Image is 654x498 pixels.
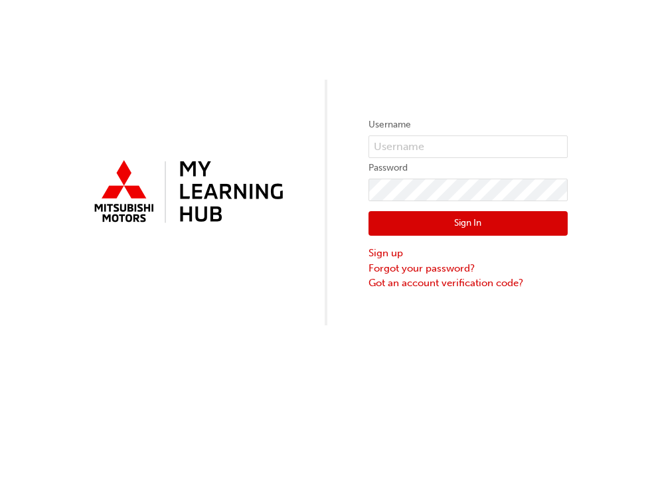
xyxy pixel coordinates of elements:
a: Forgot your password? [368,261,568,276]
img: mmal [87,155,286,230]
label: Password [368,160,568,176]
label: Username [368,117,568,133]
input: Username [368,135,568,158]
a: Sign up [368,246,568,261]
a: Got an account verification code? [368,276,568,291]
button: Sign In [368,211,568,236]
